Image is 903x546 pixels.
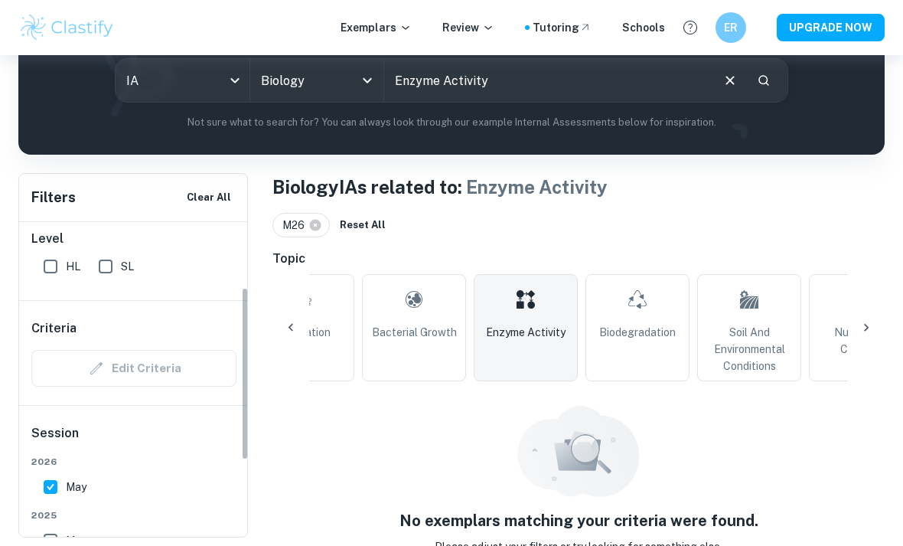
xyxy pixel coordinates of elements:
[272,213,330,237] div: M26
[442,19,494,36] p: Review
[31,115,872,130] p: Not sure what to search for? You can always look through our example Internal Assessments below f...
[533,19,592,36] a: Tutoring
[272,250,885,268] h6: Topic
[716,66,745,95] button: Clear
[599,324,676,341] span: Biodegradation
[18,12,116,43] img: Clastify logo
[336,214,390,237] button: Reset All
[66,258,80,275] span: HL
[31,424,236,455] h6: Session
[384,59,709,102] input: E.g. photosynthesis, coffee and protein, HDI and diabetes...
[751,67,777,93] button: Search
[66,479,86,495] span: May
[31,350,236,387] div: Criteria filters are unavailable when searching by topic
[704,324,794,374] span: Soil and Environmental Conditions
[517,406,640,497] img: empty_state_resources.svg
[341,19,412,36] p: Exemplars
[622,19,665,36] a: Schools
[272,173,885,201] h1: Biology IAs related to:
[116,59,249,102] div: IA
[31,455,236,469] span: 2026
[183,186,235,209] button: Clear All
[357,70,378,91] button: Open
[282,217,311,234] span: M26
[777,14,885,41] button: UPGRADE NOW
[716,12,746,43] button: ER
[31,230,236,248] h6: Level
[372,324,457,341] span: Bacterial Growth
[486,324,566,341] span: Enzyme Activity
[466,176,608,198] span: Enzyme Activity
[31,508,236,522] span: 2025
[722,19,740,36] h6: ER
[677,15,703,41] button: Help and Feedback
[31,319,77,338] h6: Criteria
[121,258,134,275] span: SL
[399,509,758,532] h5: No exemplars matching your criteria were found.
[31,187,76,208] h6: Filters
